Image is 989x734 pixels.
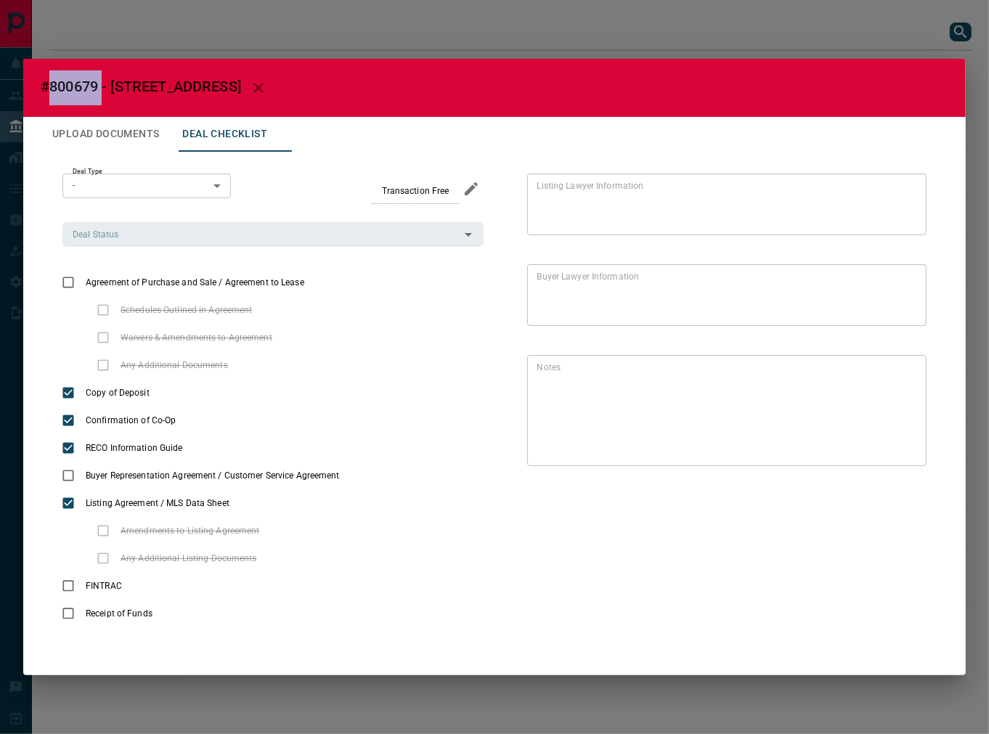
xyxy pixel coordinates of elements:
span: Schedules Outlined in Agreement [117,303,256,317]
span: Amendments to Listing Agreement [117,524,264,537]
div: - [62,174,231,198]
span: #800679 - [STREET_ADDRESS] [41,78,241,95]
span: RECO Information Guide [82,441,186,454]
span: FINTRAC [82,579,126,592]
span: Buyer Representation Agreement / Customer Service Agreement [82,469,343,482]
textarea: text field [537,270,911,319]
span: Any Additional Documents [117,359,232,372]
span: Any Additional Listing Documents [117,552,261,565]
span: Receipt of Funds [82,607,156,620]
button: Deal Checklist [171,117,279,152]
span: Confirmation of Co-Op [82,414,179,427]
label: Deal Type [73,167,102,176]
span: Agreement of Purchase and Sale / Agreement to Lease [82,276,308,289]
textarea: text field [537,361,911,460]
button: Upload Documents [41,117,171,152]
button: Open [458,224,479,245]
span: Listing Agreement / MLS Data Sheet [82,497,233,510]
button: edit [459,176,484,201]
textarea: text field [537,179,911,229]
span: Copy of Deposit [82,386,153,399]
span: Waivers & Amendments to Agreement [117,331,276,344]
